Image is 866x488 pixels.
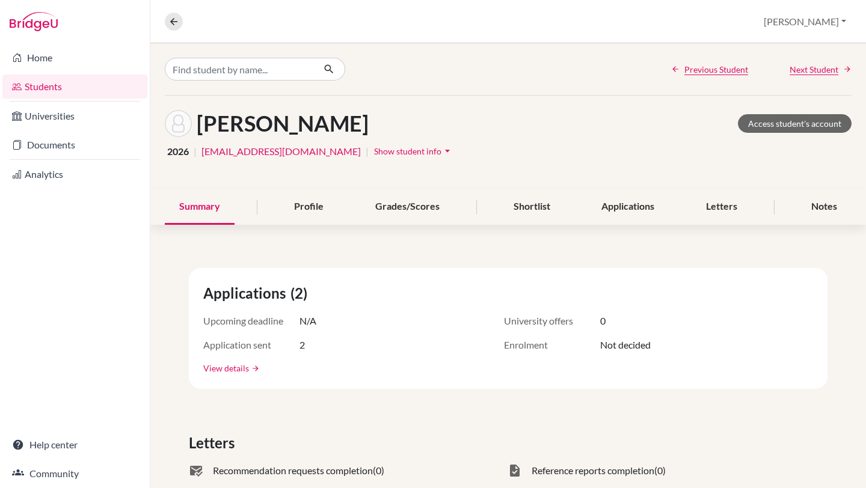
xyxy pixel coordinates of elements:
span: 0 [600,314,606,328]
span: | [366,144,369,159]
a: View details [203,362,249,374]
span: Not decided [600,338,651,352]
div: Summary [165,189,235,225]
span: mark_email_read [189,463,203,478]
div: Letters [692,189,752,225]
a: Previous Student [671,63,748,76]
span: Application sent [203,338,299,352]
a: Analytics [2,162,147,186]
a: Universities [2,104,147,128]
span: Letters [189,432,239,454]
span: Previous Student [684,63,748,76]
span: 2026 [167,144,189,159]
a: Students [2,75,147,99]
span: Show student info [374,146,441,156]
input: Find student by name... [165,58,314,81]
button: Show student infoarrow_drop_down [373,142,454,160]
span: Next Student [790,63,838,76]
a: [EMAIL_ADDRESS][DOMAIN_NAME] [201,144,361,159]
span: Upcoming deadline [203,314,299,328]
span: Enrolment [504,338,600,352]
a: arrow_forward [249,364,260,373]
span: (2) [290,282,312,304]
img: Bridge-U [10,12,58,31]
span: Reference reports completion [532,463,654,478]
span: task [508,463,522,478]
span: (0) [373,463,384,478]
span: (0) [654,463,666,478]
a: Community [2,462,147,486]
img: Callista Damaris Suryadi's avatar [165,110,192,137]
div: Shortlist [499,189,565,225]
span: | [194,144,197,159]
span: Applications [203,282,290,304]
i: arrow_drop_down [441,145,453,157]
a: Documents [2,133,147,157]
a: Next Student [790,63,852,76]
a: Help center [2,433,147,457]
span: 2 [299,338,305,352]
span: Recommendation requests completion [213,463,373,478]
h1: [PERSON_NAME] [197,111,369,136]
div: Grades/Scores [361,189,454,225]
div: Notes [797,189,852,225]
a: Access student's account [738,114,852,133]
span: N/A [299,314,316,328]
div: Applications [587,189,669,225]
div: Profile [280,189,338,225]
span: University offers [504,314,600,328]
button: [PERSON_NAME] [758,10,852,33]
a: Home [2,46,147,70]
